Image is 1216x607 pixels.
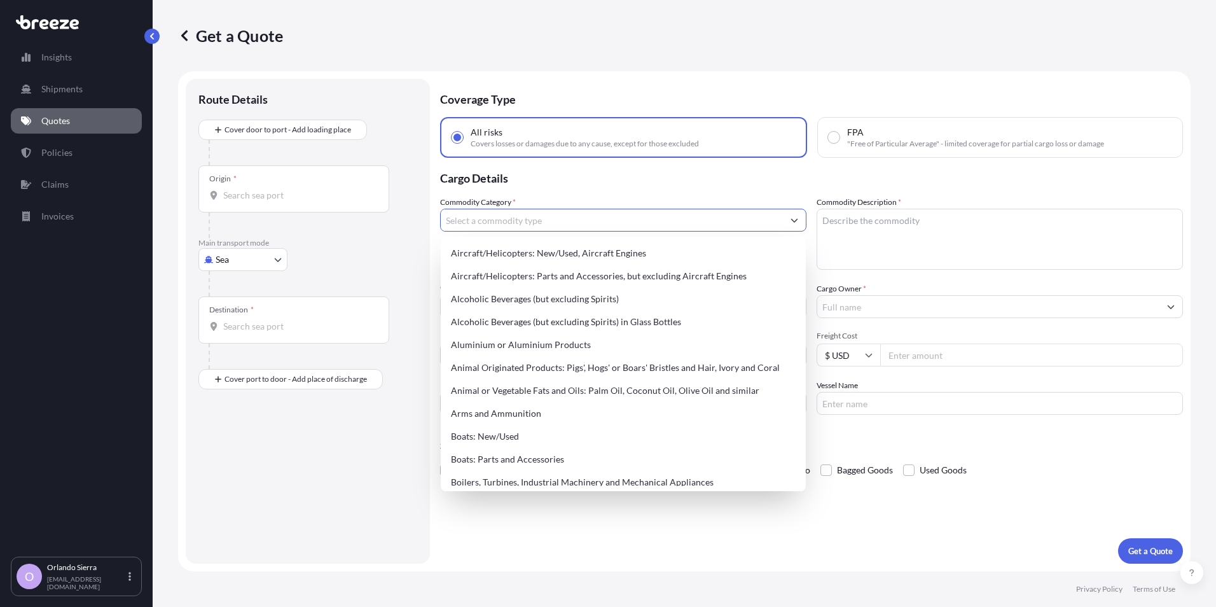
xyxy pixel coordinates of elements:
[446,379,801,402] div: Animal or Vegetable Fats and Oils: Palm Oil, Coconut Oil, Olive Oil and similar
[446,265,801,288] div: Aircraft/Helicopters: Parts and Accessories, but excluding Aircraft Engines
[446,242,801,265] div: Aircraft/Helicopters: New/Used, Aircraft Engines
[440,379,504,392] label: Booking Reference
[880,344,1183,366] input: Enter amount
[817,331,1183,341] span: Freight Cost
[446,425,801,448] div: Boats: New/Used
[837,461,893,480] span: Bagged Goods
[225,123,351,136] span: Cover door to port - Add loading place
[440,283,806,293] span: Commodity Value
[920,461,967,480] span: Used Goods
[198,238,417,248] p: Main transport mode
[41,178,69,191] p: Claims
[441,209,783,232] input: Select a commodity type
[1128,545,1173,557] p: Get a Quote
[817,295,1159,318] input: Full name
[783,209,806,232] button: Show suggestions
[446,471,801,494] div: Boilers, Turbines, Industrial Machinery and Mechanical Appliances
[41,51,72,64] p: Insights
[178,25,283,46] p: Get a Quote
[817,283,866,295] label: Cargo Owner
[25,570,34,583] span: O
[440,79,1183,117] p: Coverage Type
[1133,584,1175,594] p: Terms of Use
[47,562,126,573] p: Orlando Sierra
[446,402,801,425] div: Arms and Ammunition
[1159,295,1182,318] button: Show suggestions
[1076,584,1123,594] p: Privacy Policy
[41,83,83,95] p: Shipments
[198,248,287,271] button: Select transport
[471,126,502,139] span: All risks
[446,448,801,471] div: Boats: Parts and Accessories
[216,253,229,266] span: Sea
[817,392,1183,415] input: Enter name
[446,333,801,356] div: Aluminium or Aluminium Products
[209,305,254,315] div: Destination
[209,174,237,184] div: Origin
[223,320,373,333] input: Destination
[446,356,801,379] div: Animal Originated Products: Pigs', Hogs' or Boars' Bristles and Hair, Ivory and Coral
[47,575,126,590] p: [EMAIL_ADDRESS][DOMAIN_NAME]
[440,440,1183,450] p: Special Conditions
[471,139,699,149] span: Covers losses or damages due to any cause, except for those excluded
[847,126,864,139] span: FPA
[440,392,806,415] input: Your internal reference
[817,196,901,209] label: Commodity Description
[198,92,268,107] p: Route Details
[41,115,70,127] p: Quotes
[440,196,516,209] label: Commodity Category
[440,158,1183,196] p: Cargo Details
[847,139,1104,149] span: "Free of Particular Average" - limited coverage for partial cargo loss or damage
[446,288,801,310] div: Alcoholic Beverages (but excluding Spirits)
[225,373,367,386] span: Cover port to door - Add place of discharge
[440,331,478,344] span: Load Type
[817,379,858,392] label: Vessel Name
[41,210,74,223] p: Invoices
[446,310,801,333] div: Alcoholic Beverages (but excluding Spirits) in Glass Bottles
[41,146,73,159] p: Policies
[223,189,373,202] input: Origin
